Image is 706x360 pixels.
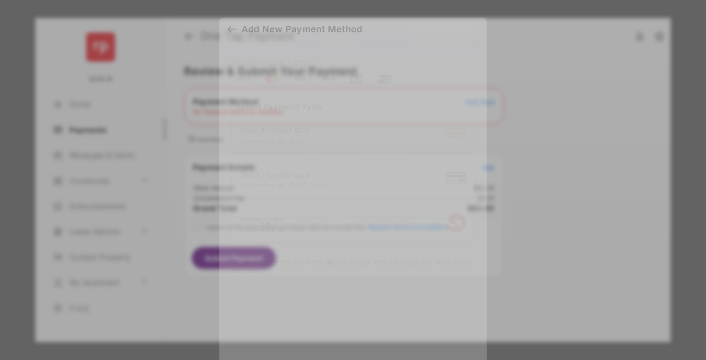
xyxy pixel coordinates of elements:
[231,58,311,66] span: Accepted Card Types
[240,226,306,233] div: Convenience fee - $7.99
[240,125,310,135] span: Bank Account ACH
[240,170,327,179] span: Debit / Credit Card
[231,101,475,112] h4: Select Payment Type
[240,181,327,188] div: Convenience fee - $6.95 / $1.86
[240,137,310,144] div: Convenience fee - $1.95
[242,24,362,35] div: Add New Payment Method
[231,258,475,276] div: * Convenience fee for international and commercial credit and debit cards may vary.
[240,214,306,224] span: Moneygram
